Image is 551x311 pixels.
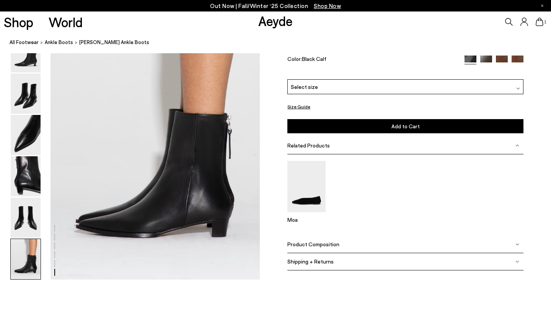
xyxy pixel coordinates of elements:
[391,123,420,129] span: Add to Cart
[49,15,83,29] a: World
[10,38,39,46] a: All Footwear
[291,83,318,91] span: Select size
[11,115,41,155] img: Harriet Pointed Ankle Boots - Image 3
[287,119,523,133] button: Add to Cart
[4,15,33,29] a: Shop
[543,20,547,24] span: 1
[45,39,73,45] span: ankle boots
[287,142,330,149] span: Related Products
[287,56,457,64] div: Color:
[515,242,519,246] img: svg%3E
[11,156,41,196] img: Harriet Pointed Ankle Boots - Image 4
[287,216,326,223] p: Moa
[79,38,149,46] span: [PERSON_NAME] Ankle Boots
[516,87,520,90] img: svg%3E
[287,161,326,212] img: Moa Suede Pointed-Toe Flats
[11,239,41,279] img: Harriet Pointed Ankle Boots - Image 6
[10,32,551,53] nav: breadcrumb
[11,74,41,114] img: Harriet Pointed Ankle Boots - Image 2
[287,241,339,247] span: Product Composition
[210,1,341,11] p: Out Now | Fall/Winter ‘25 Collection
[536,18,543,26] a: 1
[302,56,326,62] span: Black Calf
[287,207,326,223] a: Moa Suede Pointed-Toe Flats Moa
[11,198,41,238] img: Harriet Pointed Ankle Boots - Image 5
[314,2,341,9] span: Navigate to /collections/new-in
[515,144,519,147] img: svg%3E
[45,38,73,46] a: ankle boots
[515,260,519,264] img: svg%3E
[287,102,310,111] button: Size Guide
[258,13,293,29] a: Aeyde
[287,258,334,265] span: Shipping + Returns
